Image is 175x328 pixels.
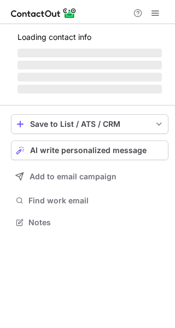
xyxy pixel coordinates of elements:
span: ‌ [17,61,162,69]
span: Find work email [28,196,164,206]
span: ‌ [17,85,162,93]
button: AI write personalized message [11,140,168,160]
button: save-profile-one-click [11,114,168,134]
img: ContactOut v5.3.10 [11,7,77,20]
button: Find work email [11,193,168,208]
span: ‌ [17,73,162,81]
div: Save to List / ATS / CRM [30,120,149,128]
span: AI write personalized message [30,146,147,155]
button: Add to email campaign [11,167,168,186]
span: ‌ [17,49,162,57]
span: Notes [28,218,164,227]
button: Notes [11,215,168,230]
p: Loading contact info [17,33,162,42]
span: Add to email campaign [30,172,116,181]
